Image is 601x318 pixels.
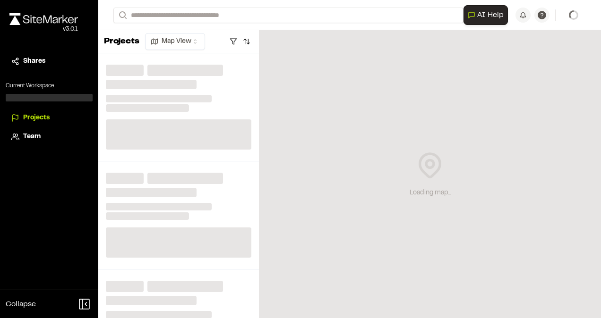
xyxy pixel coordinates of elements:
[6,299,36,310] span: Collapse
[23,132,41,142] span: Team
[11,132,87,142] a: Team
[410,188,451,198] div: Loading map...
[113,8,130,23] button: Search
[477,9,504,21] span: AI Help
[104,35,139,48] p: Projects
[464,5,508,25] button: Open AI Assistant
[23,56,45,67] span: Shares
[11,56,87,67] a: Shares
[6,82,93,90] p: Current Workspace
[23,113,50,123] span: Projects
[9,25,78,33] div: Oh geez...please don't...
[11,113,87,123] a: Projects
[9,13,78,25] img: rebrand.png
[464,5,512,25] div: Open AI Assistant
